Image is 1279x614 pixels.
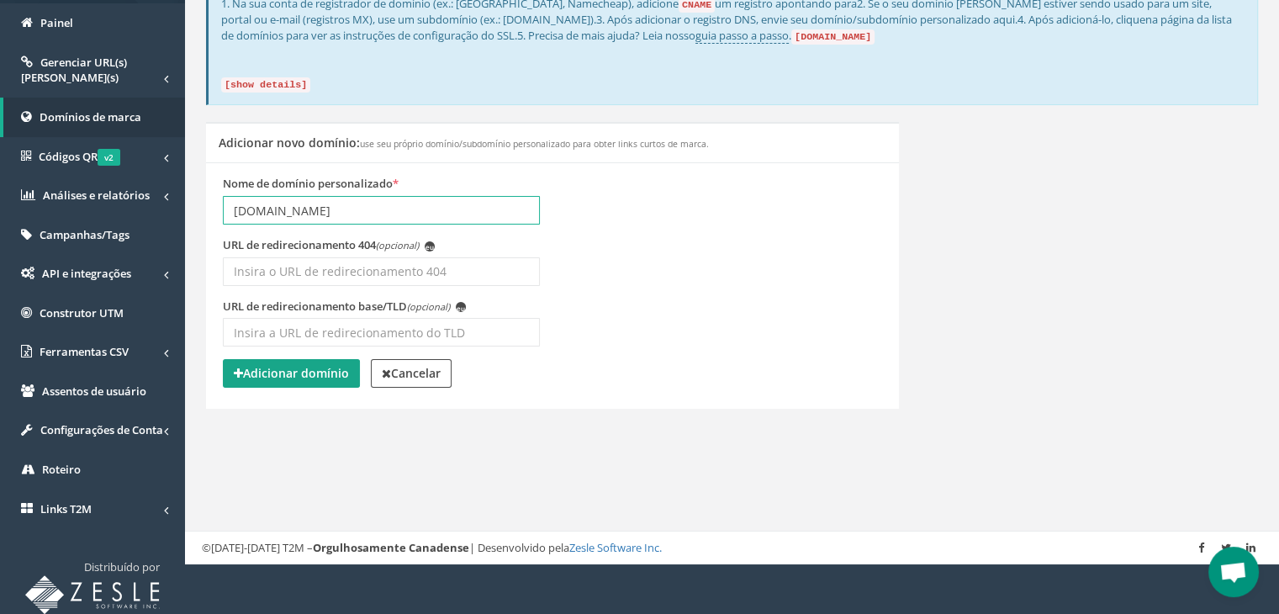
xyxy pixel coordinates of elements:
[223,196,540,225] input: Digite o nome do domínio
[457,303,465,312] font: eu
[695,28,789,44] a: guia passo a passo
[791,29,875,45] code: [DOMAIN_NAME]
[40,15,73,30] font: Painel
[223,359,360,388] button: Adicionar domínio
[223,299,407,314] font: URL de redirecionamento base/TLD
[1017,12,1145,27] font: 4. Após adicioná-lo, clique
[223,237,376,252] font: URL de redirecionamento 404
[391,365,441,381] font: Cancelar
[39,149,98,164] font: Códigos QR
[517,28,695,43] font: 5. Precisa de mais ajuda? Leia nosso
[376,239,419,251] font: (opcional)
[1208,547,1259,597] a: Open chat
[84,559,160,574] font: Distribuído por
[221,77,310,93] code: [show details]
[243,365,349,381] font: Adicionar domínio
[42,384,146,399] font: Assentos de usuário
[21,55,127,86] font: Gerenciar URL(s) [PERSON_NAME](s)
[695,28,789,43] font: guia passo a passo
[40,422,163,437] font: Configurações de Conta
[40,227,129,242] font: Campanhas/Tags
[313,540,469,555] font: Orgulhosamente Canadense
[223,176,393,191] font: Nome de domínio personalizado
[569,540,662,555] a: Zesle Software Inc.
[43,188,150,203] font: Análises e relatórios
[221,12,1232,43] font: na página da lista de domínios para ver as instruções de configuração do SSL.
[407,300,450,313] font: (opcional)
[371,359,452,388] a: Cancelar
[360,138,709,150] font: use seu próprio domínio/subdomínio personalizado para obter links curtos de marca.
[425,242,434,251] font: eu
[40,305,124,320] font: Construtor UTM
[596,12,1017,27] font: 3. Após adicionar o registro DNS, envie seu domínio/subdomínio personalizado aqui.
[40,501,92,516] font: Links T2M
[219,135,360,151] font: Adicionar novo domínio:
[40,344,129,359] font: Ferramentas CSV
[223,257,540,286] input: Insira o URL de redirecionamento 404
[42,266,131,281] font: API e integrações
[104,151,114,163] font: v2
[789,28,791,43] font: .
[202,540,313,555] font: ©[DATE]-[DATE] T2M –
[42,462,81,477] font: Roteiro
[223,318,540,347] input: Insira a URL de redirecionamento do TLD
[40,109,141,124] font: Domínios de marca
[469,540,569,555] font: | Desenvolvido pela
